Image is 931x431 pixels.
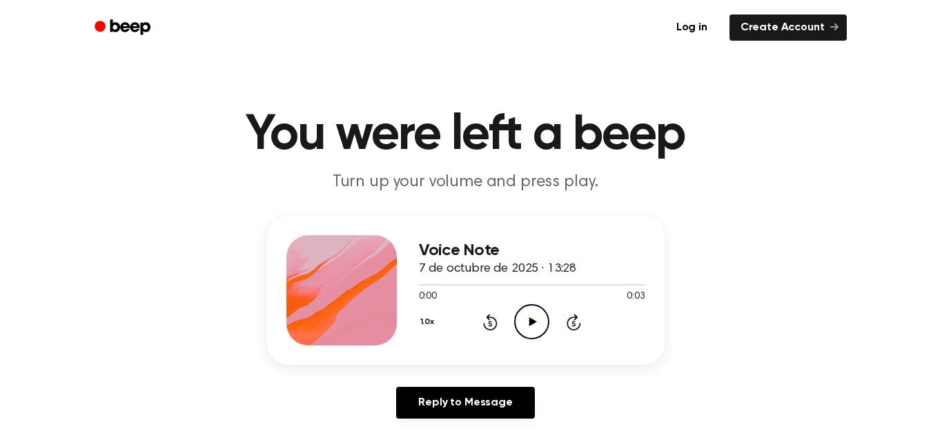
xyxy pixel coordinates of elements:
a: Create Account [729,14,847,41]
span: 0:03 [627,290,645,304]
span: 0:00 [419,290,437,304]
button: 1.0x [419,310,440,334]
a: Beep [85,14,163,41]
p: Turn up your volume and press play. [201,171,731,194]
a: Log in [663,12,721,43]
a: Reply to Message [396,387,534,419]
h3: Voice Note [419,241,645,260]
h1: You were left a beep [112,110,819,160]
span: 7 de octubre de 2025 · 13:28 [419,263,577,275]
